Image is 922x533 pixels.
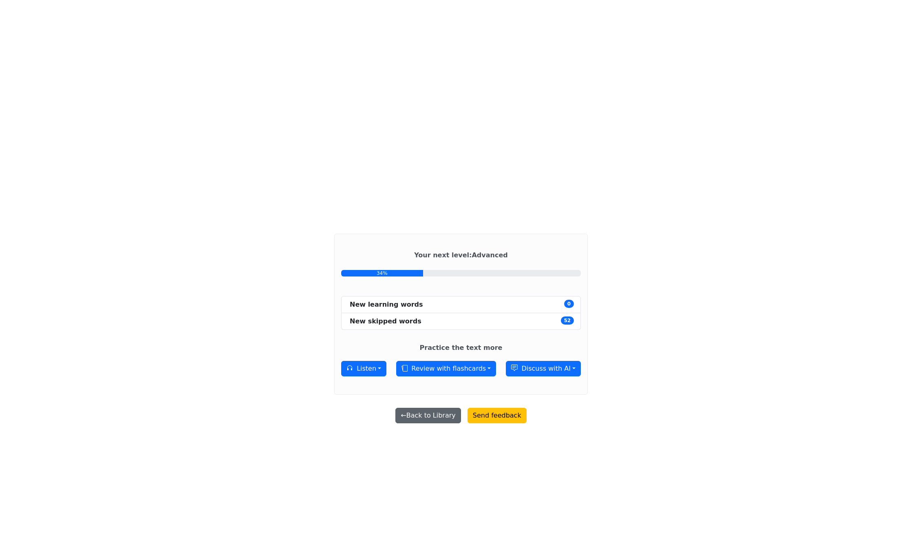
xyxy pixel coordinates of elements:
button: Review with flashcards [396,361,496,376]
span: 52 [561,316,574,325]
a: ←Back to Library [392,408,464,416]
strong: Practice the text more [420,344,503,352]
div: 34% [341,270,423,276]
button: Send feedback [468,408,527,423]
button: ←Back to Library [395,408,461,423]
a: 34% [341,270,581,276]
div: New learning words [350,300,423,310]
span: 0 [564,300,574,308]
button: Listen [341,361,386,376]
div: New skipped words [350,316,421,326]
button: Discuss with AI [506,361,581,376]
strong: Your next level : Advanced [414,251,508,259]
